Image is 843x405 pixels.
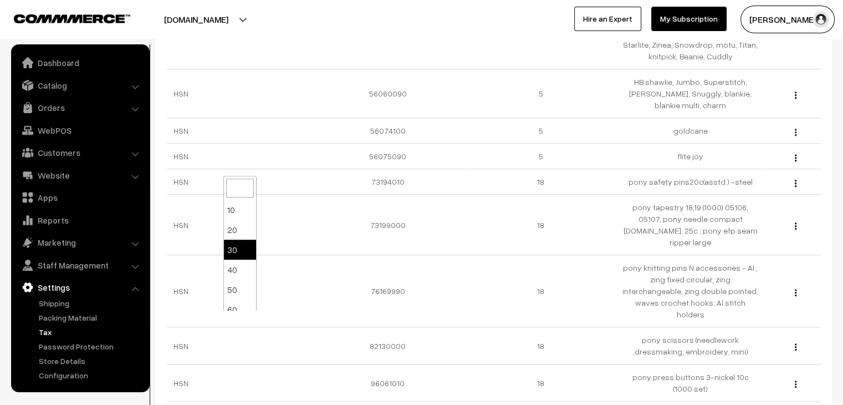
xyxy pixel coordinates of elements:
li: 60 [224,300,256,320]
td: 76169990 [316,255,466,327]
td: pony tapestry 18,19 (1000) 05106, 05107, pony needle compact [DOMAIN_NAME]. 25c ; pony efp seam r... [616,195,765,255]
td: HB shawlie, Jumbo, Superstitch, [PERSON_NAME], Snuggly, blankie, blankie multi, charm [616,69,765,118]
li: 50 [224,280,256,300]
img: Menu [795,343,796,351]
img: Menu [795,289,796,296]
div: Domain Overview [42,65,99,73]
td: 18 [466,364,616,402]
td: 5 [466,118,616,144]
td: HSN [167,255,316,327]
img: Menu [795,129,796,136]
td: pony press buttons 3-nickel 10c (1000 set) [616,364,765,402]
li: 30 [224,240,256,260]
a: WebPOS [14,120,146,140]
td: HSN [167,169,316,195]
img: Menu [795,180,796,187]
img: COMMMERCE [14,14,130,23]
td: 56060090 [316,69,466,118]
a: Orders [14,98,146,118]
a: Apps [14,188,146,207]
td: pony scissors (needlework ,dressmaking, embroidery, mini) [616,327,765,364]
td: HSN [167,327,316,364]
a: Tax [36,326,146,338]
img: tab_keywords_by_traffic_grey.svg [110,64,119,73]
button: [PERSON_NAME]… [740,6,835,33]
td: pony safety pins20c(asstd.) -steel [616,169,765,195]
a: Staff Management [14,255,146,275]
td: 96061010 [316,364,466,402]
td: 5 [466,69,616,118]
a: Marketing [14,232,146,252]
td: pony knitting pins N accessories - Al ; zing fixed circular, zing interchangeable, zing double po... [616,255,765,327]
td: HSN [167,364,316,402]
a: My Subscription [651,7,727,31]
td: 82130000 [316,327,466,364]
td: HSN [167,69,316,118]
img: logo_orange.svg [18,18,27,27]
a: Shipping [36,297,146,309]
div: Keywords by Traffic [122,65,187,73]
img: tab_domain_overview_orange.svg [30,64,39,73]
div: v 4.0.25 [31,18,54,27]
td: 56074100 [316,118,466,144]
img: website_grey.svg [18,29,27,38]
a: Hire an Expert [574,7,641,31]
img: Menu [795,381,796,388]
td: HSN [167,144,316,169]
td: goldcane [616,118,765,144]
img: user [813,11,829,28]
li: 40 [224,260,256,280]
td: flite joy [616,144,765,169]
a: Packing Material [36,312,146,323]
li: 20 [224,220,256,240]
a: COMMMERCE [14,11,111,24]
a: Reports [14,210,146,230]
img: Menu [795,92,796,99]
a: Settings [14,277,146,297]
td: 73194010 [316,169,466,195]
td: 18 [466,195,616,255]
a: Website [14,165,146,185]
td: 5 [466,144,616,169]
td: 18 [466,255,616,327]
td: 56075090 [316,144,466,169]
a: Configuration [36,369,146,381]
a: Catalog [14,75,146,95]
td: 18 [466,169,616,195]
div: Domain: [DOMAIN_NAME] [29,29,122,38]
img: Menu [795,154,796,161]
td: 18 [466,327,616,364]
img: Menu [795,222,796,230]
a: Customers [14,143,146,163]
a: Dashboard [14,53,146,73]
button: [DOMAIN_NAME] [125,6,267,33]
td: HSN [167,195,316,255]
td: HSN [167,118,316,144]
a: Password Protection [36,341,146,352]
a: Store Details [36,355,146,367]
li: 10 [224,200,256,220]
td: 73199000 [316,195,466,255]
